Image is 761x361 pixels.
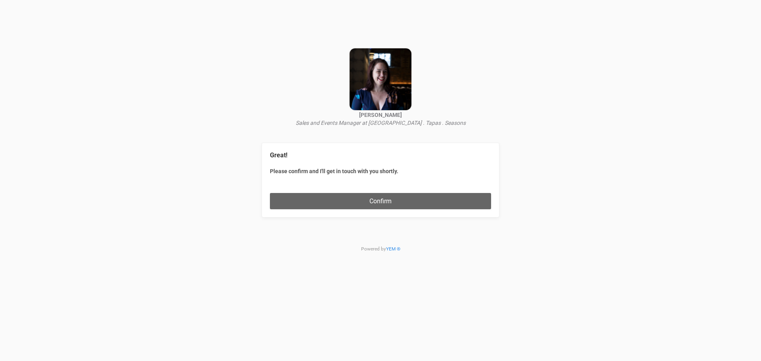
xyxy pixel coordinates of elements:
legend: Great! [270,151,491,160]
strong: [PERSON_NAME] [359,112,402,118]
button: Confirm [270,193,491,209]
p: Powered by [262,225,499,266]
img: open-uri20240418-2-1mx6typ [349,48,412,111]
i: Sales and Events Manager at [GEOGRAPHIC_DATA] . Tapas . Seasons [296,120,466,126]
label: Please confirm and I'll get in touch with you shortly. [270,167,491,175]
a: YEM ® [386,246,400,252]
